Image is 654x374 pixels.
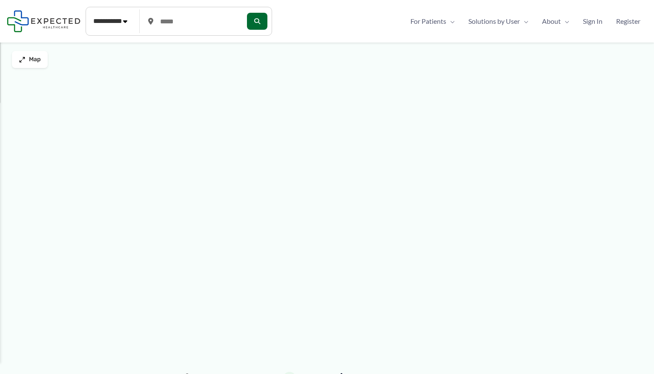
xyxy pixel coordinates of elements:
img: Maximize [19,56,26,63]
span: Menu Toggle [446,15,455,28]
span: About [542,15,561,28]
a: Register [609,15,647,28]
span: Sign In [583,15,602,28]
span: Map [29,56,41,63]
span: Register [616,15,640,28]
a: AboutMenu Toggle [535,15,576,28]
span: Menu Toggle [561,15,569,28]
button: Map [12,51,48,68]
img: Expected Healthcare Logo - side, dark font, small [7,10,80,32]
a: Sign In [576,15,609,28]
a: Solutions by UserMenu Toggle [462,15,535,28]
a: For PatientsMenu Toggle [404,15,462,28]
span: Menu Toggle [520,15,528,28]
span: Solutions by User [468,15,520,28]
span: For Patients [410,15,446,28]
